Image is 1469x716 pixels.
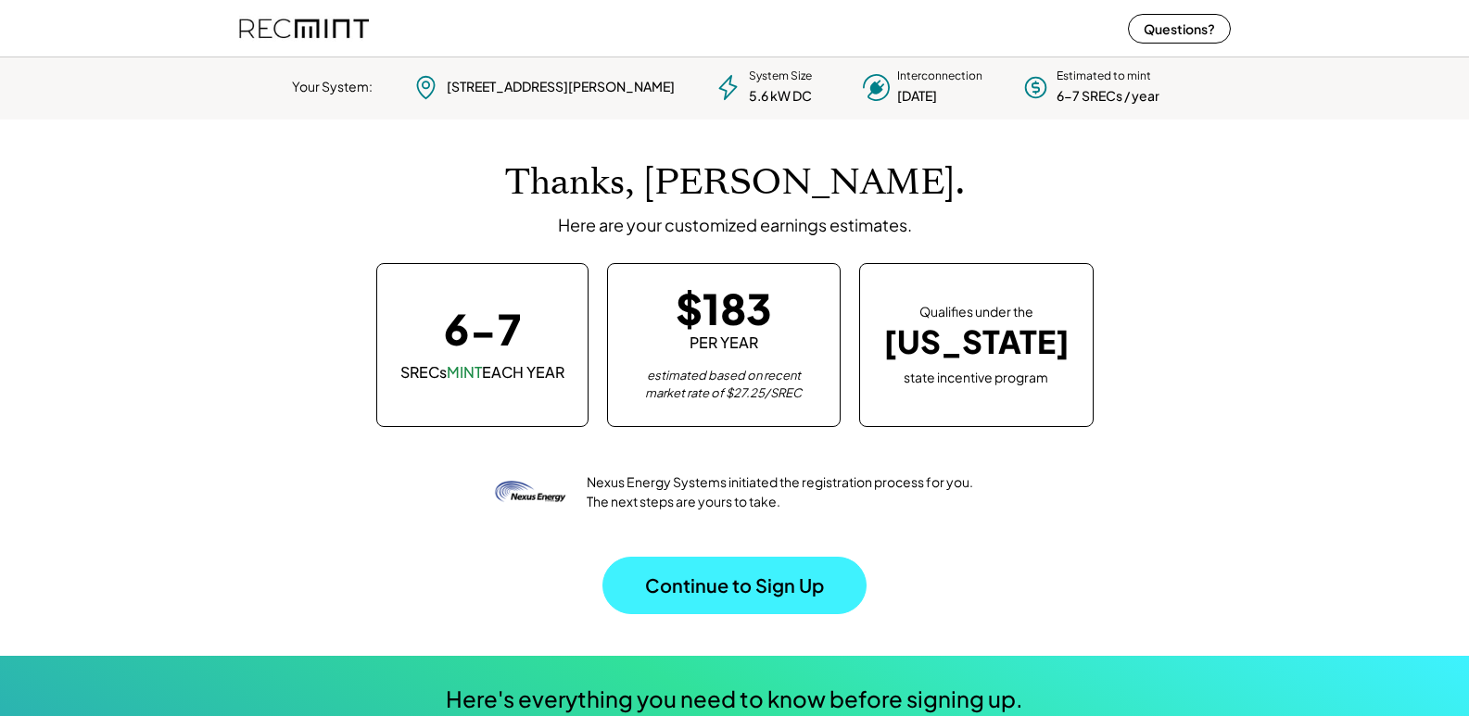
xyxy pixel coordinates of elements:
div: Nexus Energy Systems initiated the registration process for you. The next steps are yours to take. [587,472,975,511]
h1: Thanks, [PERSON_NAME]. [505,161,965,205]
div: Estimated to mint [1057,69,1151,84]
div: $183 [676,287,772,329]
div: [US_STATE] [883,323,1070,361]
div: PER YEAR [690,333,758,353]
div: 6-7 SRECs / year [1057,87,1159,106]
div: Here are your customized earnings estimates. [558,214,912,235]
font: MINT [447,362,482,382]
button: Questions? [1128,14,1231,44]
div: 6-7 [444,308,521,349]
div: Your System: [292,78,373,96]
div: Here's everything you need to know before signing up. [446,684,1023,715]
div: SRECs EACH YEAR [400,362,564,383]
img: recmint-logotype%403x%20%281%29.jpeg [239,4,369,53]
div: estimated based on recent market rate of $27.25/SREC [631,367,817,403]
img: nexus-energy-systems.png [494,455,568,529]
button: Continue to Sign Up [602,557,867,614]
div: state incentive program [904,366,1048,387]
div: System Size [749,69,812,84]
div: 5.6 kW DC [749,87,812,106]
div: Interconnection [897,69,982,84]
div: Qualifies under the [919,303,1033,321]
div: [STREET_ADDRESS][PERSON_NAME] [447,78,675,96]
div: [DATE] [897,87,937,106]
